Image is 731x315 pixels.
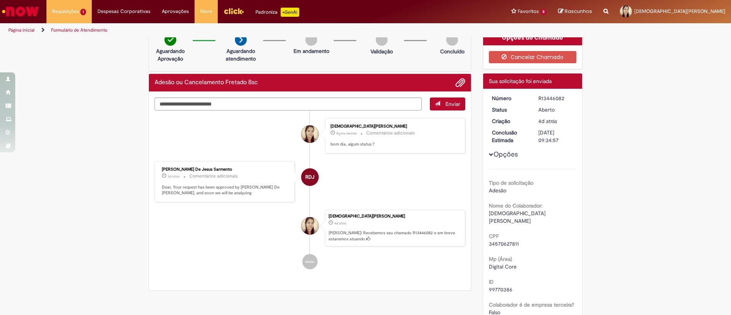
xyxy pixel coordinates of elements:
span: RDJ [305,168,314,186]
b: Nome do Colaborador: [489,202,543,209]
h2: Adesão ou Cancelamento Fretado Bsc Histórico de tíquete [155,79,258,86]
img: img-circle-grey.png [376,34,388,46]
time: 25/08/2025 18:23:25 [538,118,557,125]
b: Colaborador é de empresa terceira? [489,301,574,308]
div: Opções do Chamado [483,30,583,45]
a: Formulário de Atendimento [51,27,107,33]
span: 1 [80,9,86,15]
span: 4d atrás [334,221,346,225]
span: Sua solicitação foi enviada [489,78,552,85]
img: check-circle-green.png [164,34,176,46]
img: img-circle-grey.png [446,34,458,46]
div: 25/08/2025 18:23:25 [538,117,574,125]
div: [DEMOGRAPHIC_DATA][PERSON_NAME] [330,124,457,129]
span: Digital Core [489,263,517,270]
time: 29/08/2025 12:08:37 [336,131,357,136]
span: Requisições [52,8,79,15]
p: Aguardando Aprovação [152,47,189,62]
p: Dear, Your request has been approved by [PERSON_NAME] De [PERSON_NAME], and soon we will be analy... [162,184,289,196]
div: Robson De Jesus Sarmento [301,168,319,186]
p: bom dia, algum status ? [330,141,457,147]
img: arrow-next.png [235,34,247,46]
span: 4d atrás [538,118,557,125]
div: Cristiane Moreira De Araujo [301,125,319,143]
span: Despesas Corporativas [97,8,150,15]
span: [DEMOGRAPHIC_DATA][PERSON_NAME] [489,210,546,224]
div: [PERSON_NAME] De Jesus Sarmento [162,167,289,172]
span: Agora mesmo [336,131,357,136]
a: Página inicial [8,27,35,33]
img: ServiceNow [1,4,40,19]
div: Cristiane Moreira De Araujo [301,217,319,235]
dt: Status [486,106,533,114]
div: [DATE] 09:34:57 [538,129,574,144]
button: Enviar [430,98,465,110]
span: More [200,8,212,15]
div: Padroniza [255,8,299,17]
dt: Número [486,94,533,102]
b: Tipo de solicitação [489,179,533,186]
button: Adicionar anexos [455,78,465,88]
p: [PERSON_NAME]! Recebemos seu chamado R13446082 e em breve estaremos atuando. [329,230,461,242]
textarea: Digite sua mensagem aqui... [155,98,422,110]
span: 34570627811 [489,240,519,247]
span: 5 [540,9,547,15]
b: Mp (Área) [489,256,512,262]
p: Aguardando atendimento [222,47,259,62]
div: [DEMOGRAPHIC_DATA][PERSON_NAME] [329,214,461,219]
span: Enviar [445,101,460,107]
div: R13446082 [538,94,574,102]
span: 99770386 [489,286,512,293]
a: Rascunhos [558,8,592,15]
span: Favoritos [518,8,539,15]
span: Adesão [489,187,506,194]
b: CPF [489,233,499,240]
span: Rascunhos [565,8,592,15]
p: +GenAi [281,8,299,17]
b: ID [489,278,494,285]
small: Comentários adicionais [366,130,415,136]
button: Cancelar Chamado [489,51,577,63]
img: img-circle-grey.png [305,34,317,46]
div: Aberto [538,106,574,114]
dt: Conclusão Estimada [486,129,533,144]
li: Cristiane Moreira De Araujo [155,210,465,246]
span: [DEMOGRAPHIC_DATA][PERSON_NAME] [634,8,725,14]
span: 3d atrás [168,174,180,179]
ul: Trilhas de página [6,23,482,37]
time: 27/08/2025 09:34:57 [168,174,180,179]
dt: Criação [486,117,533,125]
small: Comentários adicionais [189,173,238,179]
span: Aprovações [162,8,189,15]
p: Concluído [440,48,464,55]
p: Em andamento [294,47,329,55]
ul: Histórico de tíquete [155,110,465,277]
img: click_logo_yellow_360x200.png [223,5,244,17]
p: Validação [370,48,393,55]
time: 25/08/2025 18:23:25 [334,221,346,225]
